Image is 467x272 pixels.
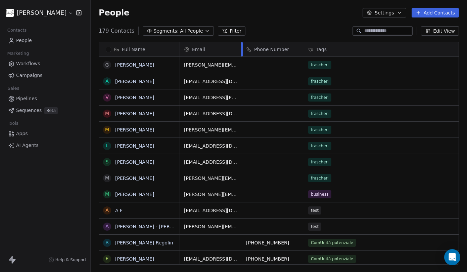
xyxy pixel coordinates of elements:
a: Pipelines [5,93,85,104]
span: All People [180,28,203,35]
span: [PHONE_NUMBER] [246,239,300,246]
span: [PERSON_NAME] [16,8,66,17]
a: [PERSON_NAME] - [PERSON_NAME] Group [115,224,214,229]
button: Edit View [421,26,459,36]
div: M [105,126,109,133]
div: Email [180,42,242,56]
button: Settings [363,8,406,17]
span: [EMAIL_ADDRESS][DOMAIN_NAME] [184,110,238,117]
div: L [106,142,108,149]
a: SequencesBeta [5,105,85,116]
a: [PERSON_NAME] [115,111,154,116]
div: M [105,110,109,117]
span: Sequences [16,107,42,114]
span: [EMAIL_ADDRESS][DOMAIN_NAME] [184,256,238,262]
span: Apps [16,130,28,137]
span: Email [192,46,205,53]
a: Campaigns [5,70,85,81]
div: R [105,239,109,246]
span: 179 Contacts [99,27,134,35]
div: A [105,207,109,214]
span: [PERSON_NAME][EMAIL_ADDRESS][PERSON_NAME][DOMAIN_NAME] [184,126,238,133]
span: Pipelines [16,95,37,102]
span: frascheri [308,142,331,150]
span: ComUnità potenziale [308,239,356,247]
span: [PERSON_NAME][EMAIL_ADDRESS][PERSON_NAME][DOMAIN_NAME] [184,175,238,182]
a: [PERSON_NAME] [115,256,154,262]
a: [PERSON_NAME] [115,79,154,84]
div: E [106,255,109,262]
span: [EMAIL_ADDRESS][DOMAIN_NAME] [184,78,238,85]
span: Contacts [4,25,30,35]
div: A [105,78,109,85]
span: test [308,223,321,231]
div: A [105,223,109,230]
div: grid [99,57,180,265]
span: frascheri [308,174,331,182]
span: Segments: [153,28,179,35]
span: Workflows [16,60,40,67]
div: Phone Number [242,42,304,56]
a: [PERSON_NAME] Regolin [115,240,173,245]
span: [EMAIL_ADDRESS][PERSON_NAME][DOMAIN_NAME] [184,94,238,101]
a: People [5,35,85,46]
a: Apps [5,128,85,139]
button: Filter [218,26,246,36]
span: frascheri [308,110,331,118]
div: Open Intercom Messenger [444,249,460,265]
button: Add Contacts [412,8,459,17]
span: Phone Number [254,46,289,53]
a: Help & Support [49,257,86,263]
button: [PERSON_NAME] [8,7,72,18]
div: G [105,62,109,69]
span: [PHONE_NUMBER] [246,256,300,262]
span: Tags [316,46,327,53]
span: [PERSON_NAME][EMAIL_ADDRESS][DOMAIN_NAME] [184,62,238,68]
a: [PERSON_NAME] [115,192,154,197]
span: AI Agents [16,142,39,149]
a: [PERSON_NAME] [115,62,154,68]
a: Workflows [5,58,85,69]
span: Campaigns [16,72,42,79]
span: Full Name [122,46,145,53]
span: frascheri [308,158,331,166]
span: frascheri [308,126,331,134]
span: ComUnità potenziale [308,255,356,263]
span: Sales [5,83,22,93]
span: [PERSON_NAME][EMAIL_ADDRESS][DOMAIN_NAME] [184,223,238,230]
a: [PERSON_NAME] [115,95,154,100]
span: frascheri [308,61,331,69]
div: Full Name [99,42,180,56]
span: [EMAIL_ADDRESS][DOMAIN_NAME] [184,159,238,165]
div: Tags [304,42,455,56]
span: Help & Support [55,257,86,263]
a: AI Agents [5,140,85,151]
span: [PERSON_NAME][EMAIL_ADDRESS][DOMAIN_NAME] [184,191,238,198]
span: test [308,206,321,215]
a: [PERSON_NAME] [115,159,154,165]
span: People [16,37,32,44]
div: M [105,174,109,182]
a: [PERSON_NAME] [115,127,154,132]
div: M [105,191,109,198]
div: V [105,94,109,101]
span: frascheri [308,93,331,102]
span: frascheri [308,77,331,85]
a: [PERSON_NAME] [115,176,154,181]
span: Tools [5,118,21,128]
a: [PERSON_NAME] [115,143,154,149]
div: S [106,158,109,165]
span: [EMAIL_ADDRESS][DOMAIN_NAME] [184,143,238,149]
span: People [99,8,129,18]
span: Beta [44,107,58,114]
img: Firma%20AF.jpg [6,9,14,17]
span: Marketing [4,48,32,59]
span: business [308,190,331,198]
a: A F [115,208,123,213]
span: [EMAIL_ADDRESS][DOMAIN_NAME] [184,207,238,214]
